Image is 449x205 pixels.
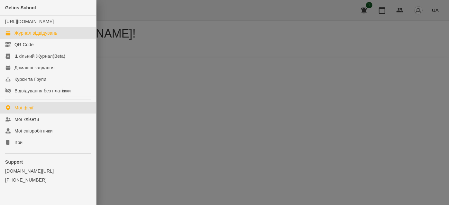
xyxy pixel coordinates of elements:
div: Мої клієнти [14,116,39,123]
div: Журнал відвідувань [14,30,57,36]
a: [URL][DOMAIN_NAME] [5,19,54,24]
div: Домашні завдання [14,64,54,71]
div: Курси та Групи [14,76,46,82]
div: Мої співробітники [14,128,53,134]
div: Відвідування без платіжки [14,88,71,94]
a: [DOMAIN_NAME][URL] [5,168,91,174]
div: Шкільний Журнал(Beta) [14,53,65,59]
span: Gelios School [5,5,36,10]
div: Ігри [14,139,23,146]
p: Support [5,159,91,165]
div: Мої філії [14,105,33,111]
a: [PHONE_NUMBER] [5,177,91,183]
div: QR Code [14,41,34,48]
